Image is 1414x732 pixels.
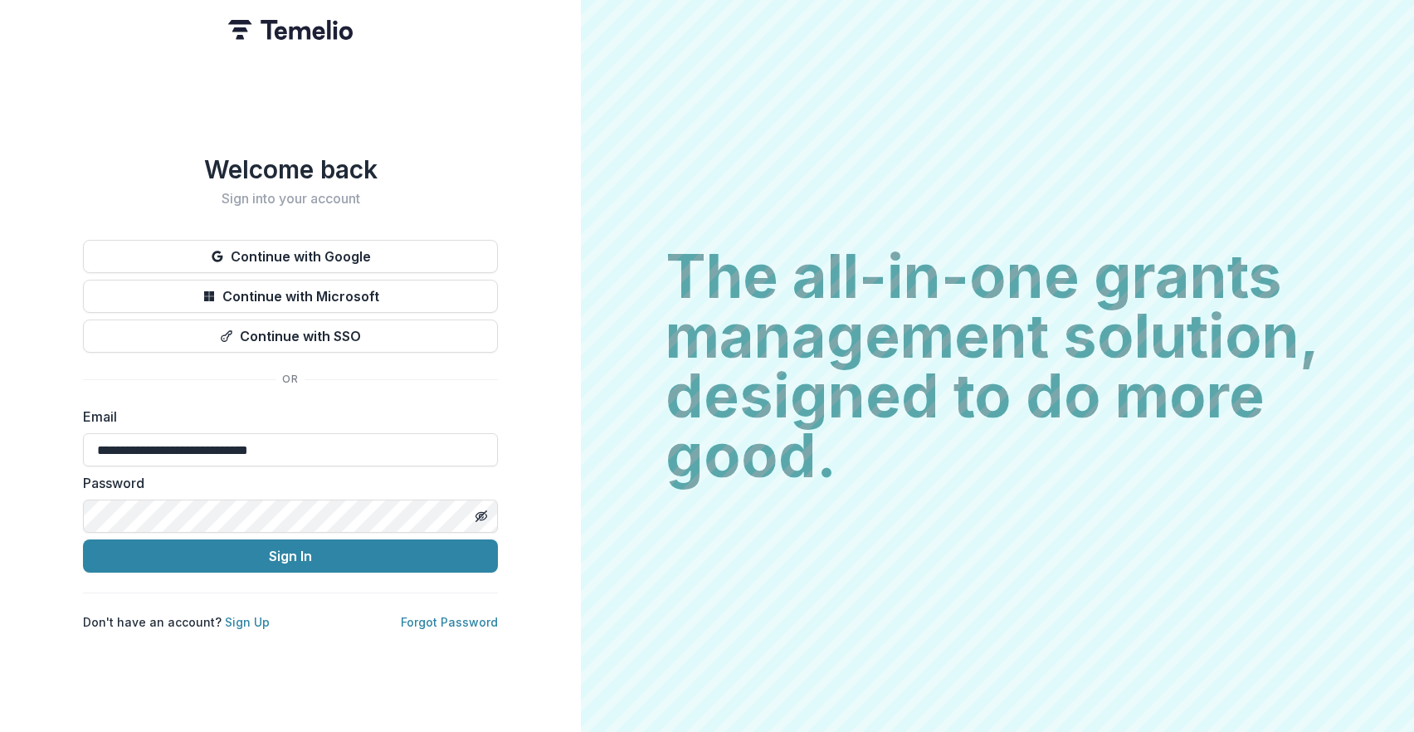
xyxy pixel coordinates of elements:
img: Temelio [228,20,353,40]
button: Toggle password visibility [468,503,495,529]
button: Continue with SSO [83,320,498,353]
button: Continue with Google [83,240,498,273]
button: Sign In [83,539,498,573]
button: Continue with Microsoft [83,280,498,313]
p: Don't have an account? [83,613,270,631]
a: Forgot Password [401,615,498,629]
h2: Sign into your account [83,191,498,207]
a: Sign Up [225,615,270,629]
label: Email [83,407,488,427]
label: Password [83,473,488,493]
h1: Welcome back [83,154,498,184]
